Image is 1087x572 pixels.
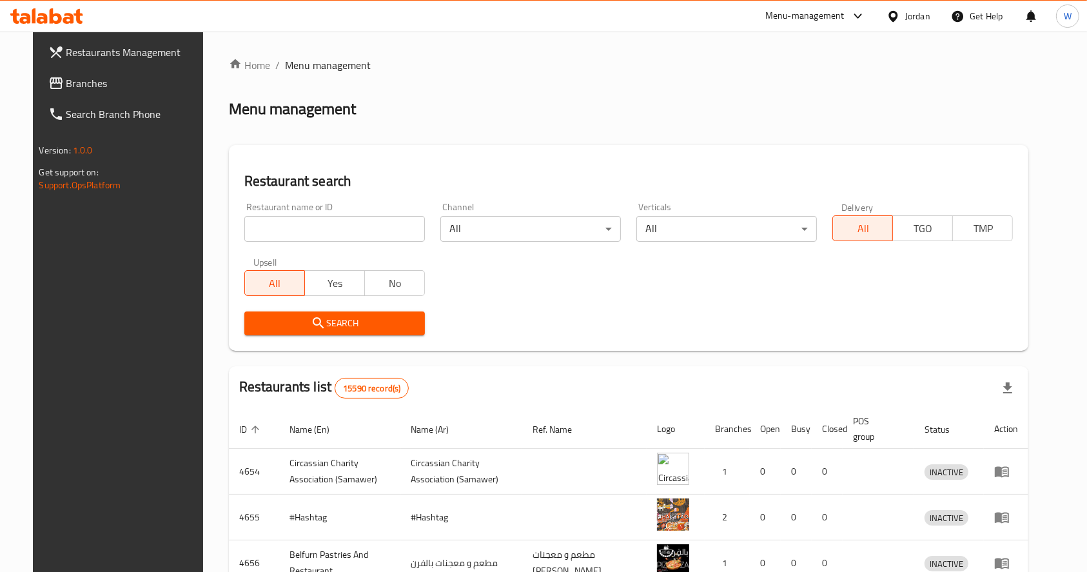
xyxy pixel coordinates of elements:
[750,495,781,540] td: 0
[781,495,812,540] td: 0
[39,142,71,159] span: Version:
[750,449,781,495] td: 0
[841,202,874,212] label: Delivery
[705,449,750,495] td: 1
[781,449,812,495] td: 0
[925,464,968,480] div: INACTIVE
[244,216,425,242] input: Search for restaurant name or ID..
[812,449,843,495] td: 0
[992,373,1023,404] div: Export file
[812,495,843,540] td: 0
[892,215,953,241] button: TGO
[66,75,204,91] span: Branches
[364,270,425,296] button: No
[310,274,360,293] span: Yes
[440,216,621,242] div: All
[39,177,121,193] a: Support.OpsPlatform
[289,422,346,437] span: Name (En)
[705,495,750,540] td: 2
[229,57,1029,73] nav: breadcrumb
[984,409,1028,449] th: Action
[750,409,781,449] th: Open
[335,382,408,395] span: 15590 record(s)
[781,409,812,449] th: Busy
[279,449,401,495] td: ​Circassian ​Charity ​Association​ (Samawer)
[239,377,409,399] h2: Restaurants list
[250,274,300,293] span: All
[244,172,1014,191] h2: Restaurant search
[636,216,817,242] div: All
[335,378,409,399] div: Total records count
[533,422,589,437] span: Ref. Name
[925,510,968,526] div: INACTIVE
[705,409,750,449] th: Branches
[285,57,371,73] span: Menu management
[244,311,425,335] button: Search
[925,465,968,480] span: INACTIVE
[401,449,523,495] td: ​Circassian ​Charity ​Association​ (Samawer)
[304,270,365,296] button: Yes
[73,142,93,159] span: 1.0.0
[1064,9,1072,23] span: W
[38,37,215,68] a: Restaurants Management
[853,413,899,444] span: POS group
[925,422,966,437] span: Status
[38,68,215,99] a: Branches
[657,453,689,485] img: ​Circassian ​Charity ​Association​ (Samawer)
[905,9,930,23] div: Jordan
[994,464,1018,479] div: Menu
[765,8,845,24] div: Menu-management
[401,495,523,540] td: #Hashtag
[38,99,215,130] a: Search Branch Phone
[952,215,1013,241] button: TMP
[838,219,888,238] span: All
[275,57,280,73] li: /
[253,257,277,266] label: Upsell
[370,274,420,293] span: No
[411,422,466,437] span: Name (Ar)
[925,511,968,526] span: INACTIVE
[898,219,948,238] span: TGO
[229,449,279,495] td: 4654
[66,106,204,122] span: Search Branch Phone
[229,495,279,540] td: 4655
[812,409,843,449] th: Closed
[229,99,356,119] h2: Menu management
[994,555,1018,571] div: Menu
[39,164,99,181] span: Get support on:
[832,215,893,241] button: All
[229,57,270,73] a: Home
[279,495,401,540] td: #Hashtag
[255,315,415,331] span: Search
[657,498,689,531] img: #Hashtag
[925,557,968,571] span: INACTIVE
[647,409,705,449] th: Logo
[239,422,264,437] span: ID
[66,44,204,60] span: Restaurants Management
[958,219,1008,238] span: TMP
[244,270,305,296] button: All
[994,509,1018,525] div: Menu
